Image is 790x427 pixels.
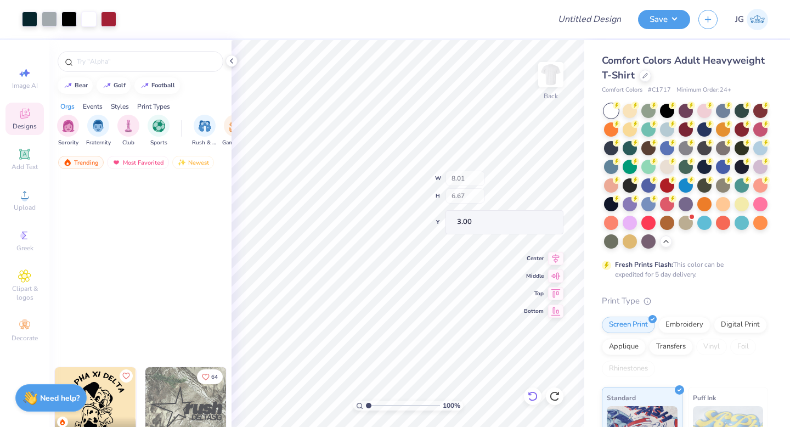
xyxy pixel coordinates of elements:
[83,102,103,111] div: Events
[60,102,75,111] div: Orgs
[607,392,636,403] span: Standard
[638,10,690,29] button: Save
[134,77,180,94] button: football
[602,86,642,95] span: Comfort Colors
[192,115,217,147] button: filter button
[229,120,241,132] img: Game Day Image
[97,77,131,94] button: golf
[151,82,175,88] div: football
[86,139,111,147] span: Fraternity
[117,115,139,147] button: filter button
[112,159,121,166] img: most_fav.gif
[62,120,75,132] img: Sorority Image
[199,120,211,132] img: Rush & Bid Image
[58,156,104,169] div: Trending
[615,260,750,279] div: This color can be expedited for 5 day delivery.
[122,120,134,132] img: Club Image
[222,115,247,147] button: filter button
[735,9,768,30] a: JG
[443,401,460,411] span: 100 %
[12,162,38,171] span: Add Text
[58,77,93,94] button: bear
[648,86,671,95] span: # C1717
[64,82,72,89] img: trend_line.gif
[177,159,186,166] img: Newest.gif
[117,115,139,147] div: filter for Club
[150,139,167,147] span: Sports
[114,82,126,88] div: golf
[676,86,731,95] span: Minimum Order: 24 +
[140,82,149,89] img: trend_line.gif
[735,13,744,26] span: JG
[63,159,72,166] img: trending.gif
[714,317,767,333] div: Digital Print
[57,115,79,147] div: filter for Sorority
[602,317,655,333] div: Screen Print
[544,91,558,101] div: Back
[153,120,165,132] img: Sports Image
[649,339,693,355] div: Transfers
[103,82,111,89] img: trend_line.gif
[696,339,727,355] div: Vinyl
[86,115,111,147] div: filter for Fraternity
[524,272,544,280] span: Middle
[540,64,562,86] img: Back
[602,339,646,355] div: Applique
[13,122,37,131] span: Designs
[602,361,655,377] div: Rhinestones
[137,102,170,111] div: Print Types
[75,82,88,88] div: bear
[86,115,111,147] button: filter button
[524,255,544,262] span: Center
[730,339,756,355] div: Foil
[148,115,170,147] div: filter for Sports
[172,156,214,169] div: Newest
[192,115,217,147] div: filter for Rush & Bid
[12,81,38,90] span: Image AI
[92,120,104,132] img: Fraternity Image
[693,392,716,403] span: Puff Ink
[602,295,768,307] div: Print Type
[57,115,79,147] button: filter button
[148,115,170,147] button: filter button
[58,139,78,147] span: Sorority
[14,203,36,212] span: Upload
[524,307,544,315] span: Bottom
[524,290,544,297] span: Top
[40,393,80,403] strong: Need help?
[5,284,44,302] span: Clipart & logos
[122,139,134,147] span: Club
[192,139,217,147] span: Rush & Bid
[12,334,38,342] span: Decorate
[222,115,247,147] div: filter for Game Day
[76,56,216,67] input: Try "Alpha"
[107,156,169,169] div: Most Favorited
[549,8,630,30] input: Untitled Design
[747,9,768,30] img: Jazmin Gatus
[222,139,247,147] span: Game Day
[615,260,673,269] strong: Fresh Prints Flash:
[111,102,129,111] div: Styles
[658,317,710,333] div: Embroidery
[602,54,765,82] span: Comfort Colors Adult Heavyweight T-Shirt
[16,244,33,252] span: Greek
